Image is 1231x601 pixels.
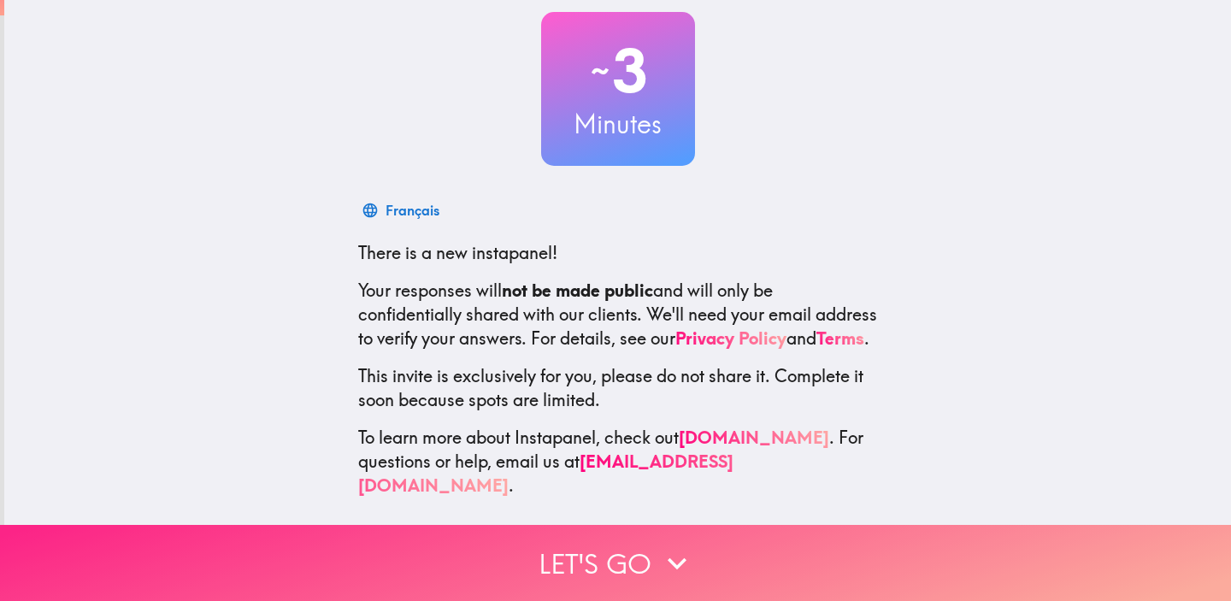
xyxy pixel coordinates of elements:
span: ~ [588,45,612,97]
h2: 3 [541,36,695,106]
a: [DOMAIN_NAME] [679,427,829,448]
p: This invite is exclusively for you, please do not share it. Complete it soon because spots are li... [358,364,878,412]
a: Privacy Policy [675,327,786,349]
a: [EMAIL_ADDRESS][DOMAIN_NAME] [358,451,733,496]
b: not be made public [502,280,653,301]
h3: Minutes [541,106,695,142]
button: Français [358,193,446,227]
p: Your responses will and will only be confidentially shared with our clients. We'll need your emai... [358,279,878,351]
div: Français [386,198,439,222]
p: To learn more about Instapanel, check out . For questions or help, email us at . [358,426,878,498]
span: There is a new instapanel! [358,242,557,263]
a: Terms [816,327,864,349]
